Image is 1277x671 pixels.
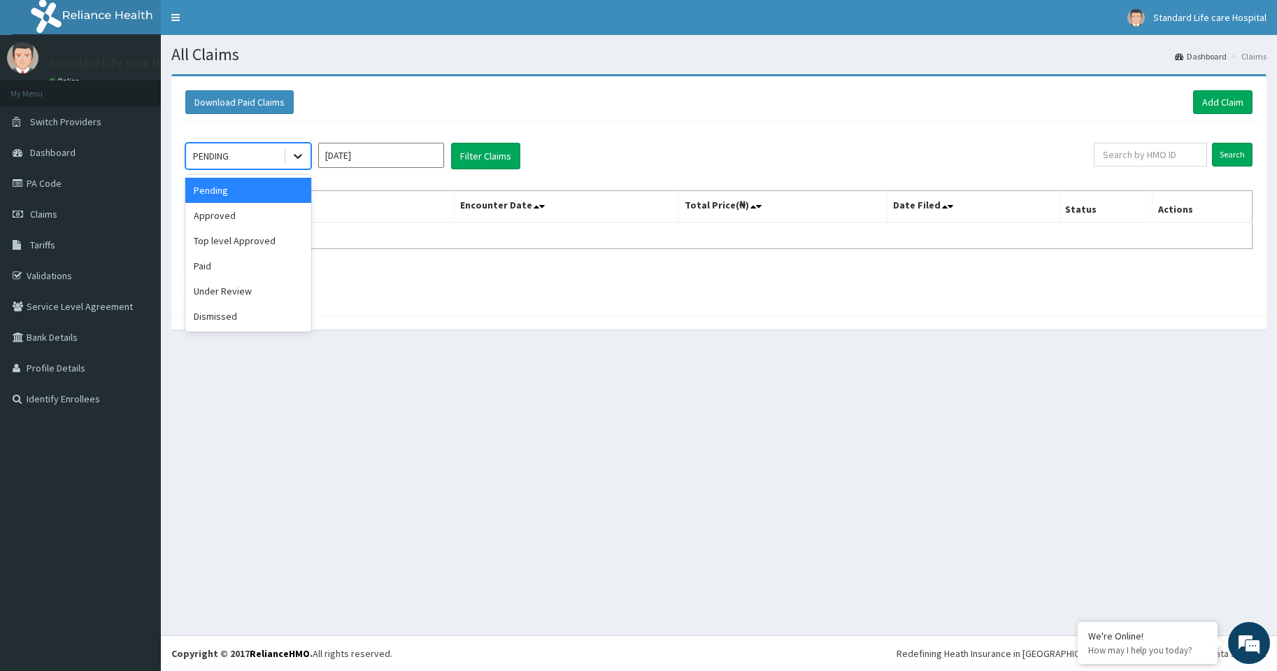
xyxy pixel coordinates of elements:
[49,57,199,69] p: Standard Life care Hospital
[1127,9,1145,27] img: User Image
[161,635,1277,671] footer: All rights reserved.
[185,304,311,329] div: Dismissed
[887,191,1059,223] th: Date Filed
[30,239,55,251] span: Tariffs
[185,228,311,253] div: Top level Approved
[1088,630,1207,642] div: We're Online!
[185,203,311,228] div: Approved
[185,278,311,304] div: Under Review
[185,178,311,203] div: Pending
[318,143,444,168] input: Select Month and Year
[49,76,83,86] a: Online
[1175,50,1227,62] a: Dashboard
[897,647,1267,661] div: Redefining Heath Insurance in [GEOGRAPHIC_DATA] using Telemedicine and Data Science!
[679,191,887,223] th: Total Price(₦)
[185,90,294,114] button: Download Paid Claims
[1228,50,1267,62] li: Claims
[451,143,520,169] button: Filter Claims
[171,45,1267,64] h1: All Claims
[1212,143,1253,167] input: Search
[185,253,311,278] div: Paid
[1094,143,1207,167] input: Search by HMO ID
[1153,11,1267,24] span: Standard Life care Hospital
[1059,191,1152,223] th: Status
[1193,90,1253,114] a: Add Claim
[455,191,679,223] th: Encounter Date
[1088,644,1207,656] p: How may I help you today?
[171,647,313,660] strong: Copyright © 2017 .
[1152,191,1252,223] th: Actions
[250,647,310,660] a: RelianceHMO
[30,208,57,220] span: Claims
[193,149,229,163] div: PENDING
[30,146,76,159] span: Dashboard
[30,115,101,128] span: Switch Providers
[7,42,38,73] img: User Image
[186,191,455,223] th: Name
